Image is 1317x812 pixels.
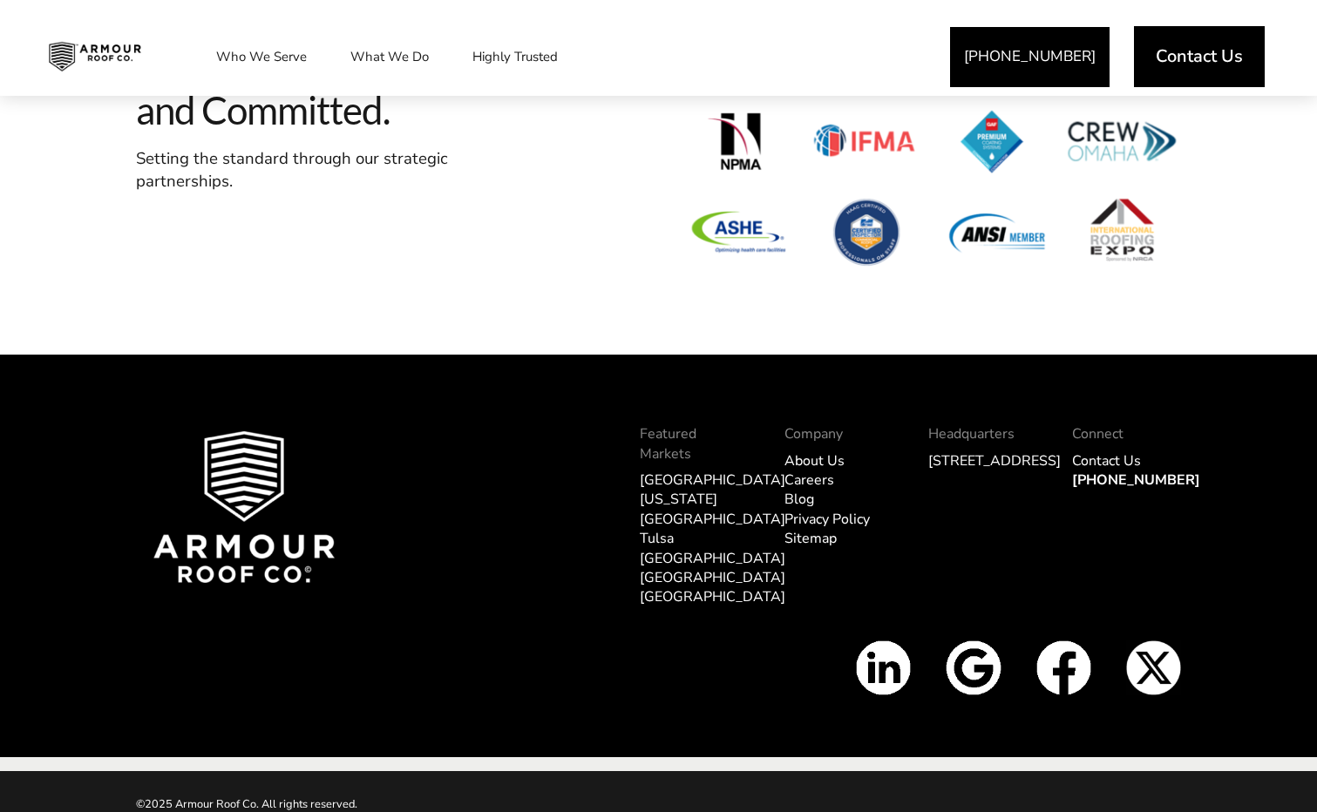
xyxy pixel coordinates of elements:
a: [GEOGRAPHIC_DATA] [640,568,785,587]
a: Highly Trusted [455,35,575,78]
img: Armour Roof Co Footer Logo 2025 [153,431,336,583]
a: [PHONE_NUMBER] [1072,470,1200,490]
a: [GEOGRAPHIC_DATA] [640,587,785,606]
a: Blog [784,490,814,509]
img: Google Icon White [946,640,1001,695]
p: Connect [1072,424,1181,443]
a: Contact Us [1134,26,1265,87]
a: Tulsa [640,529,674,548]
a: [PHONE_NUMBER] [950,27,1110,87]
p: Company [784,424,893,443]
a: [STREET_ADDRESS] [928,451,1061,470]
a: Who We Serve [199,35,324,78]
a: Careers [784,470,834,490]
img: Facbook icon white [1036,640,1091,695]
a: About Us [784,451,845,470]
a: Privacy Policy [784,510,870,529]
a: What We Do [333,35,446,78]
a: [GEOGRAPHIC_DATA] [640,470,785,490]
p: Headquarters [928,424,1037,443]
img: Industrial and Commercial Roofing Company | Armour Roof Co. [35,35,155,78]
img: X Icon White v2 [1126,640,1181,695]
a: Contact Us [1072,451,1141,470]
a: [GEOGRAPHIC_DATA] [640,549,785,568]
a: Sitemap [784,529,837,548]
span: Contact Us [1156,48,1243,65]
a: [US_STATE][GEOGRAPHIC_DATA] [640,490,785,528]
p: Featured Markets [640,424,749,464]
img: Linkedin Icon White [856,640,911,695]
span: Setting the standard through our strategic partnerships. [136,147,448,193]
